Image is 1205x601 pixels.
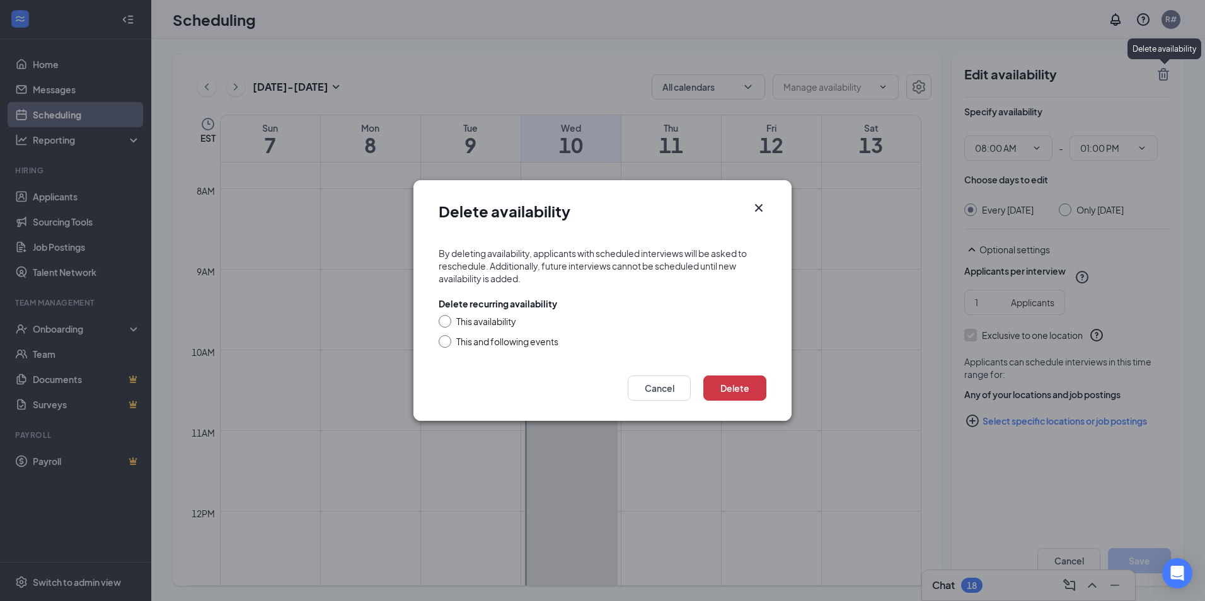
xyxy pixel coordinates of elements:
svg: Cross [751,200,766,215]
div: By deleting availability, applicants with scheduled interviews will be asked to reschedule. Addit... [439,247,766,285]
div: Delete recurring availability [439,297,557,310]
div: This availability [456,315,516,328]
div: Open Intercom Messenger [1162,558,1192,588]
button: Delete [703,375,766,401]
button: Close [751,200,766,215]
h1: Delete availability [439,200,570,222]
div: Delete availability [1127,38,1201,59]
div: This and following events [456,335,558,348]
button: Cancel [628,375,691,401]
